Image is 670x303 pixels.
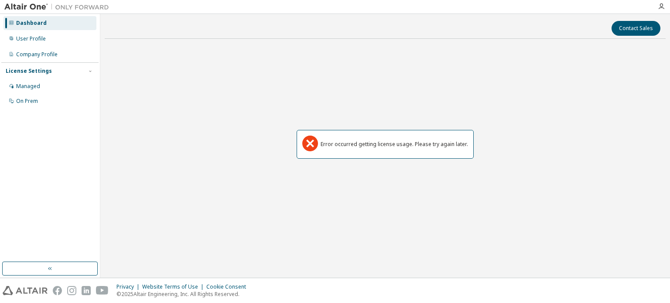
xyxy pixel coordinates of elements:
[206,283,251,290] div: Cookie Consent
[53,286,62,295] img: facebook.svg
[16,35,46,42] div: User Profile
[321,141,468,148] div: Error occurred getting license usage. Please try again later.
[142,283,206,290] div: Website Terms of Use
[67,286,76,295] img: instagram.svg
[96,286,109,295] img: youtube.svg
[16,83,40,90] div: Managed
[612,21,660,36] button: Contact Sales
[16,51,58,58] div: Company Profile
[6,68,52,75] div: License Settings
[4,3,113,11] img: Altair One
[116,283,142,290] div: Privacy
[16,20,47,27] div: Dashboard
[3,286,48,295] img: altair_logo.svg
[82,286,91,295] img: linkedin.svg
[116,290,251,298] p: © 2025 Altair Engineering, Inc. All Rights Reserved.
[16,98,38,105] div: On Prem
